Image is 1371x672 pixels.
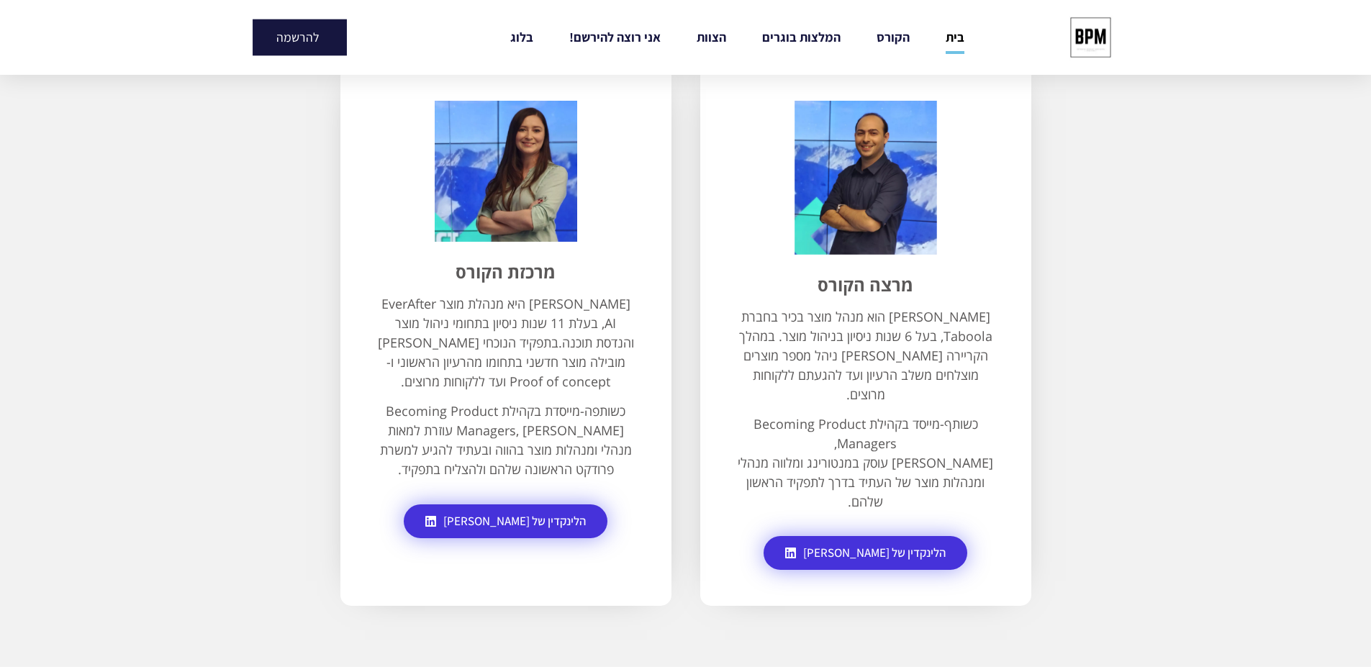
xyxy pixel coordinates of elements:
[818,273,913,296] b: מרצה הקורס
[253,19,347,56] a: להרשמה
[803,547,946,559] span: הלינקדין של [PERSON_NAME]
[447,21,1028,54] nav: Menu
[764,536,967,570] a: הלינקדין של [PERSON_NAME]
[697,21,726,54] a: הצוות
[376,294,635,391] p: [PERSON_NAME] היא מנהלת מוצר EverAfter AI, בעלת 11 שנות ניסיון בתחומי ניהול מוצר והנדסת תוכנה.בתפ...
[443,515,586,527] span: הלינקדין של [PERSON_NAME]
[877,21,910,54] a: הקורס
[456,260,556,283] b: מרכזת הקורס
[736,414,995,512] p: כשותף-מייסד בקהילת Becoming Product Managers, [PERSON_NAME] עוסק במנטורינג ומלווה מנהלי ומנהלות מ...
[276,31,319,44] span: להרשמה
[404,504,607,538] a: הלינקדין של [PERSON_NAME]
[946,21,964,54] a: בית
[376,401,635,479] p: כשותפה-מייסדת בקהילת Becoming Product Managers, [PERSON_NAME] עוזרת למאות מנהלי ומנהלות מוצר בהוו...
[736,307,995,404] p: [PERSON_NAME] הוא מנהל מוצר בכיר בחברת Taboola, בעל 6 שנות ניסיון בניהול מוצר. במהלך הקריירה [PER...
[762,21,841,54] a: המלצות בוגרים
[1064,11,1117,64] img: cropped-bpm-logo-1.jpeg
[569,21,661,54] a: אני רוצה להירשם!
[510,21,533,54] a: בלוג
